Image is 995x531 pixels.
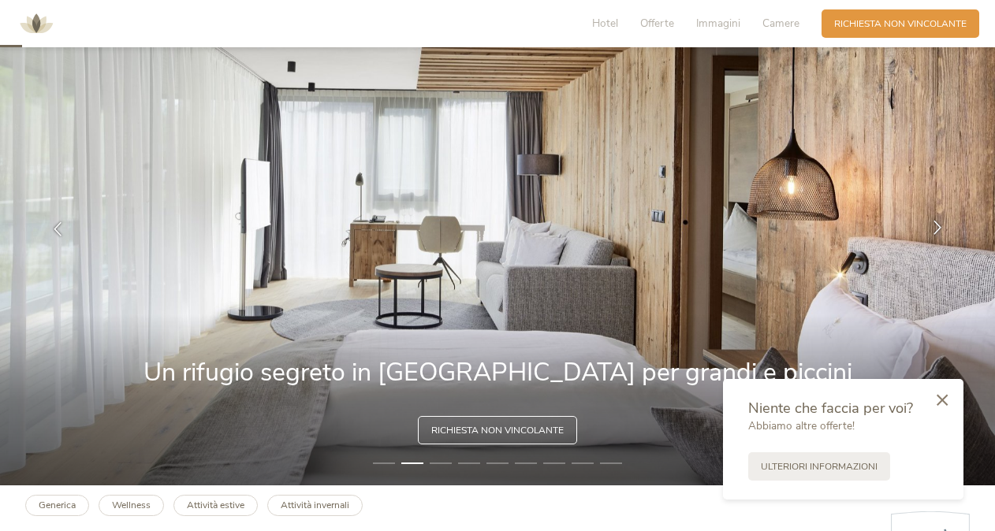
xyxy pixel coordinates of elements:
[13,19,60,28] a: AMONTI & LUNARIS Wellnessresort
[748,398,913,418] span: Niente che faccia per voi?
[281,499,349,511] b: Attività invernali
[592,16,618,31] span: Hotel
[834,17,967,31] span: Richiesta non vincolante
[267,495,363,516] a: Attività invernali
[748,452,890,481] a: Ulteriori informazioni
[761,460,878,473] span: Ulteriori informazioni
[112,499,151,511] b: Wellness
[39,499,76,511] b: Generica
[25,495,89,516] a: Generica
[173,495,258,516] a: Attività estive
[640,16,674,31] span: Offerte
[696,16,740,31] span: Immagini
[99,495,164,516] a: Wellness
[187,499,244,511] b: Attività estive
[762,16,799,31] span: Camere
[431,424,564,437] span: Richiesta non vincolante
[748,418,855,433] span: Abbiamo altre offerte!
